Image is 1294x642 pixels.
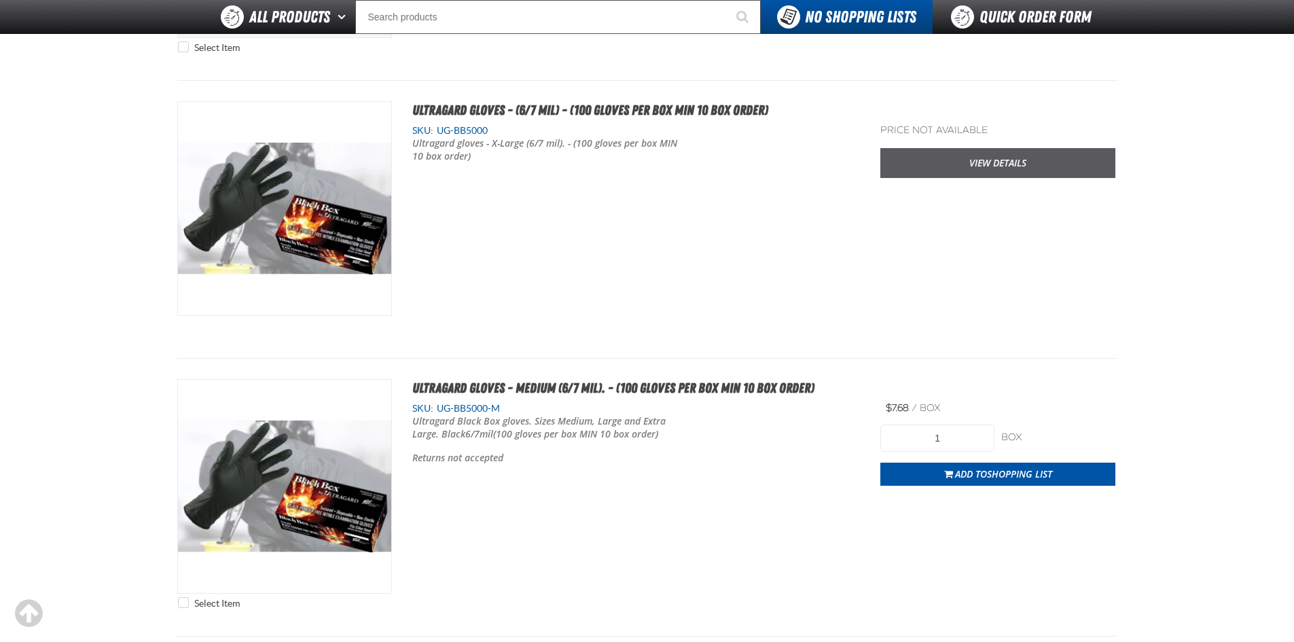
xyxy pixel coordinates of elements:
span: $7.68 [886,402,909,414]
div: box [1001,431,1115,444]
div: SKU: [412,402,861,415]
span: Add to [955,467,1052,480]
span: No Shopping Lists [805,7,916,26]
span: / [912,402,917,414]
: View Details of the Ultragard gloves - Medium (6/7 mil). - (100 gloves per box MIN 10 box order) [178,380,391,593]
p: Ultragard gloves - X-Large (6/7 mil). - (100 gloves per box MIN 10 box order) [412,137,681,163]
a: Ultragard gloves - Medium (6/7 mil). - (100 gloves per box MIN 10 box order) [412,380,814,396]
div: Scroll to the top [14,599,43,628]
label: Select Item [178,41,240,54]
label: Select Item [178,597,240,610]
div: Price not available [880,124,988,137]
b: Returns not accepted [412,451,503,464]
div: SKU: [412,124,861,137]
span: Shopping List [987,467,1052,480]
a: View Details [880,148,1115,178]
strong: 6/7mil [465,427,493,440]
: View Details of the Ultragard gloves - (6/7 mil) - (100 gloves per box MIN 10 box order) [178,102,391,315]
img: Ultragard gloves - (6/7 mil) - (100 gloves per box MIN 10 box order) [178,102,391,315]
input: Product Quantity [880,425,994,452]
button: Add toShopping List [880,463,1115,486]
span: UG-BB5000-M [433,403,500,414]
input: Select Item [178,597,189,608]
a: Ultragard gloves - (6/7 mil) - (100 gloves per box MIN 10 box order) [412,102,768,118]
span: box [920,402,940,414]
span: All Products [249,5,330,29]
input: Select Item [178,41,189,52]
p: Ultragard Black Box gloves. Sizes Medium, Large and Extra Large. Black (100 gloves per box MIN 10... [412,415,681,441]
img: Ultragard gloves - Medium (6/7 mil). - (100 gloves per box MIN 10 box order) [178,380,391,593]
span: UG-BB5000 [433,125,488,136]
